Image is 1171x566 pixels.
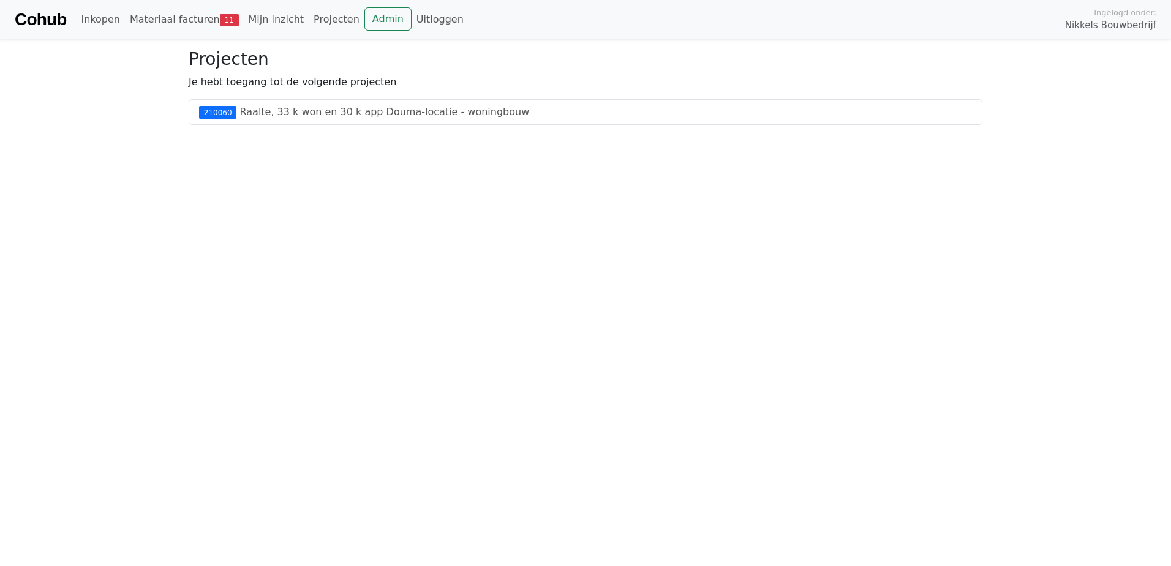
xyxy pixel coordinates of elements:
a: Cohub [15,5,66,34]
a: Admin [364,7,412,31]
div: 210060 [199,106,236,118]
a: Uitloggen [412,7,469,32]
h3: Projecten [189,49,982,70]
p: Je hebt toegang tot de volgende projecten [189,75,982,89]
span: 11 [220,14,239,26]
a: Materiaal facturen11 [125,7,244,32]
span: Nikkels Bouwbedrijf [1065,18,1156,32]
a: Mijn inzicht [244,7,309,32]
a: Raalte, 33 k won en 30 k app Douma-locatie - woningbouw [240,106,530,118]
span: Ingelogd onder: [1094,7,1156,18]
a: Inkopen [76,7,124,32]
a: Projecten [309,7,364,32]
